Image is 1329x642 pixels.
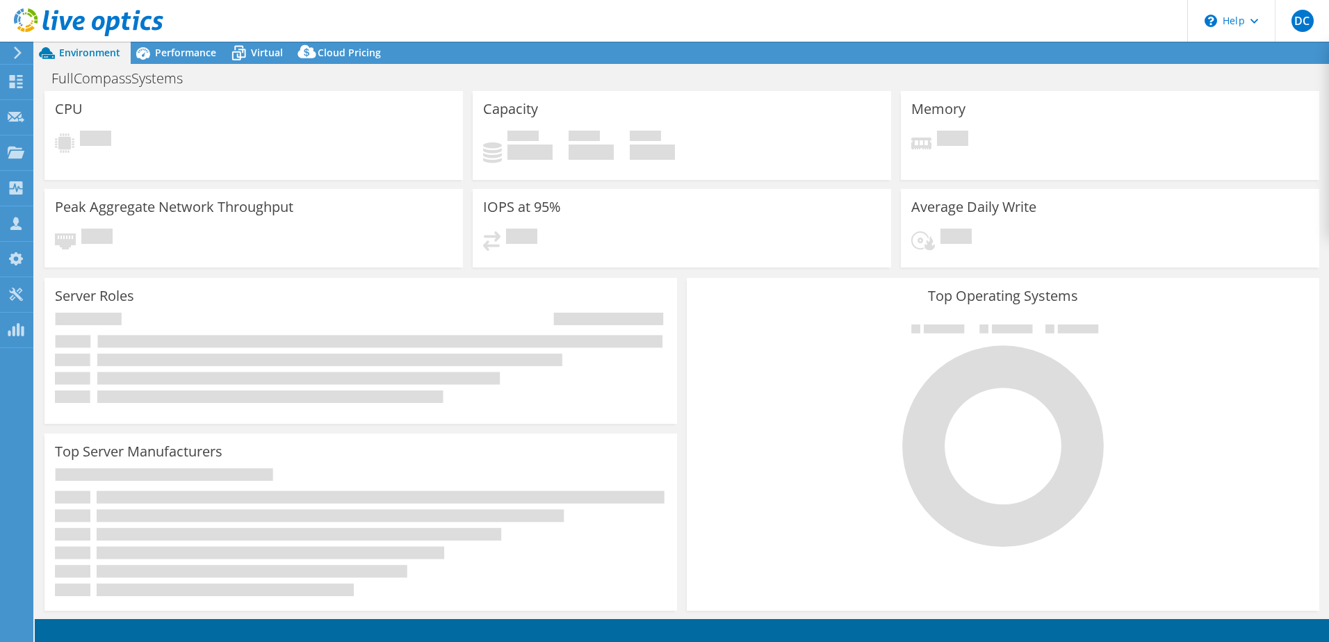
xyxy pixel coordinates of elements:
h4: 0 GiB [630,145,675,160]
svg: \n [1205,15,1217,27]
span: Environment [59,46,120,59]
h3: Memory [911,101,965,117]
span: Performance [155,46,216,59]
span: Pending [937,131,968,149]
span: Pending [80,131,111,149]
span: Used [507,131,539,145]
span: Total [630,131,661,145]
h3: Server Roles [55,288,134,304]
span: Cloud Pricing [318,46,381,59]
h1: FullCompassSystems [45,71,204,86]
span: DC [1291,10,1314,32]
span: Pending [940,229,972,247]
h4: 0 GiB [507,145,553,160]
h3: CPU [55,101,83,117]
h3: Capacity [483,101,538,117]
span: Virtual [251,46,283,59]
span: Pending [81,229,113,247]
h4: 0 GiB [569,145,614,160]
h3: Top Operating Systems [697,288,1309,304]
h3: Peak Aggregate Network Throughput [55,199,293,215]
h3: IOPS at 95% [483,199,561,215]
h3: Top Server Manufacturers [55,444,222,459]
h3: Average Daily Write [911,199,1036,215]
span: Pending [506,229,537,247]
span: Free [569,131,600,145]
